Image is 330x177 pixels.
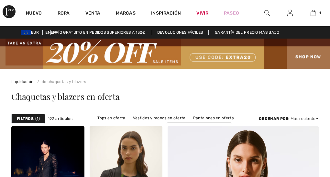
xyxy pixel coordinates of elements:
img: Mi información [287,9,293,17]
font: Paseo [224,10,239,16]
a: Marcas [116,10,136,17]
font: EN [45,30,50,35]
a: Devoluciones fáciles [152,30,209,35]
font: Vestidos y monos en oferta [133,116,186,120]
a: Iniciar sesión [282,9,298,17]
a: Envío gratuito en pedidos superiores a 130€ [46,30,151,35]
a: Garantía del precio más bajo [210,30,284,35]
font: Filtros [17,116,34,121]
font: Tops en oferta [97,116,125,120]
font: Devoluciones fáciles [157,30,203,35]
font: : Más reciente [288,116,315,121]
a: Vestidos y monos en oferta [130,114,189,122]
a: de chaquetas y blazers [35,79,86,84]
img: Mi bolso [311,9,316,17]
font: Pantalones en oferta [193,116,234,120]
font: Garantía del precio más bajo [215,30,279,35]
font: 1 [319,11,321,15]
a: Ropa [58,10,70,17]
font: 1 [37,116,38,121]
img: Avenida 1ère [3,5,16,18]
font: 192 artículos [48,116,72,121]
font: Ropa [58,10,70,16]
img: buscar en el sitio web [264,9,270,17]
a: Liquidación [11,79,33,84]
font: Ordenar por [259,116,288,121]
font: Inspiración [151,10,181,16]
font: Nuevo [26,10,42,16]
a: Pantalones en oferta [190,114,237,122]
a: Tops en oferta [94,114,128,122]
a: Vivir [196,10,208,17]
font: Marcas [116,10,136,16]
a: Paseo [224,10,239,17]
a: Nuevo [26,10,42,17]
a: 1 [302,9,324,17]
font: EUR [31,30,39,35]
font: Vivir [196,10,208,16]
img: Euro [21,30,31,35]
font: Chaquetas y blazers en oferta [11,91,120,102]
font: de chaquetas y blazers [42,79,86,84]
a: Venta [85,10,101,17]
font: Venta [85,10,101,16]
font: Envío gratuito en pedidos superiores a 130€ [51,30,146,35]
